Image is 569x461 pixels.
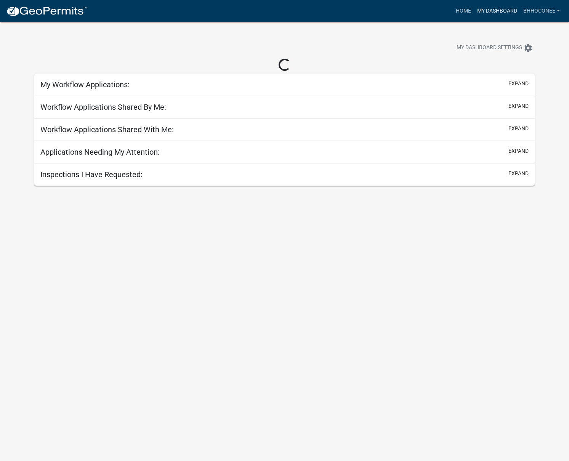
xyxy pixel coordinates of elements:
[40,102,166,112] h5: Workflow Applications Shared By Me:
[40,147,160,157] h5: Applications Needing My Attention:
[40,170,143,179] h5: Inspections I Have Requested:
[524,43,533,53] i: settings
[457,43,522,53] span: My Dashboard Settings
[508,147,529,155] button: expand
[40,80,130,89] h5: My Workflow Applications:
[508,80,529,88] button: expand
[450,40,539,55] button: My Dashboard Settingssettings
[520,4,563,18] a: BHHOconee
[508,170,529,178] button: expand
[474,4,520,18] a: My Dashboard
[40,125,174,134] h5: Workflow Applications Shared With Me:
[508,102,529,110] button: expand
[508,125,529,133] button: expand
[453,4,474,18] a: Home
